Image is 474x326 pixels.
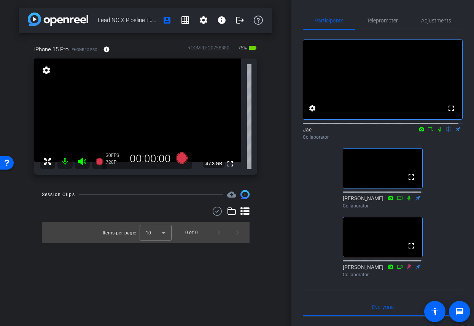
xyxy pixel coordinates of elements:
span: Adjustments [421,18,451,23]
mat-icon: fullscreen [407,241,416,250]
mat-icon: fullscreen [226,159,235,168]
div: Collaborator [343,203,423,209]
span: iPhone 15 Pro [70,47,97,52]
mat-icon: cloud_upload [227,190,236,199]
div: Collaborator [303,134,463,141]
mat-icon: fullscreen [407,172,416,182]
button: Previous page [210,223,228,242]
span: FPS [111,153,119,158]
div: Jac [303,126,463,141]
div: Items per page: [103,229,137,237]
mat-icon: settings [199,16,208,25]
mat-icon: grid_on [181,16,190,25]
div: ROOM ID: 20758380 [188,44,229,55]
span: 47.3 GB [203,159,225,168]
mat-icon: logout [235,16,245,25]
mat-icon: fullscreen [447,104,456,113]
mat-icon: settings [41,66,52,75]
mat-icon: battery_std [248,43,257,52]
img: Session clips [240,190,250,199]
span: Lead NC X Pipeline Fund Interview [98,13,158,28]
div: 720P [106,159,125,165]
span: iPhone 15 Pro [34,45,68,54]
div: 0 of 0 [185,229,198,236]
mat-icon: info [103,46,110,53]
div: [PERSON_NAME] [343,263,423,278]
button: Next page [228,223,247,242]
span: Everyone [372,304,394,310]
span: 75% [237,42,248,54]
mat-icon: accessibility [430,307,439,316]
div: Collaborator [343,271,423,278]
mat-icon: flip [444,125,453,132]
img: app-logo [28,13,88,26]
mat-icon: message [455,307,464,316]
div: Session Clips [42,191,75,198]
mat-icon: settings [308,104,317,113]
span: Destinations for your clips [227,190,236,199]
span: Participants [315,18,344,23]
div: 00:00:00 [125,152,176,165]
div: [PERSON_NAME] [343,195,423,209]
mat-icon: info [217,16,226,25]
span: Teleprompter [367,18,398,23]
div: 30 [106,152,125,158]
mat-icon: account_box [162,16,172,25]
